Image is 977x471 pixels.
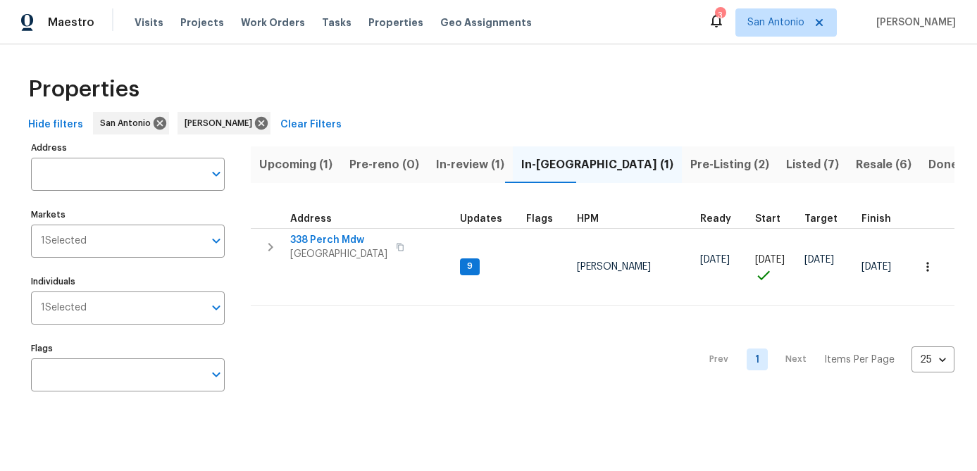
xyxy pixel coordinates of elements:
div: 25 [911,341,954,378]
button: Open [206,164,226,184]
span: [DATE] [804,255,834,265]
span: 9 [461,260,478,272]
span: San Antonio [100,116,156,130]
a: Goto page 1 [747,348,768,370]
button: Open [206,365,226,384]
span: Resale (6) [856,155,911,175]
div: 3 [715,8,725,23]
div: Projected renovation finish date [861,214,904,224]
span: Finish [861,214,891,224]
span: In-[GEOGRAPHIC_DATA] (1) [521,155,673,175]
span: Updates [460,214,502,224]
span: Ready [700,214,731,224]
span: Flags [526,214,553,224]
span: Properties [368,15,423,30]
span: 338 Perch Mdw [290,233,387,247]
span: San Antonio [747,15,804,30]
span: [PERSON_NAME] [871,15,956,30]
div: Target renovation project end date [804,214,850,224]
label: Markets [31,211,225,219]
div: San Antonio [93,112,169,134]
span: Clear Filters [280,116,342,134]
span: Properties [28,82,139,96]
span: Pre-reno (0) [349,155,419,175]
span: [DATE] [861,262,891,272]
span: In-review (1) [436,155,504,175]
nav: Pagination Navigation [696,314,954,405]
td: Project started on time [749,228,799,306]
span: 1 Selected [41,235,87,247]
span: Upcoming (1) [259,155,332,175]
span: Geo Assignments [440,15,532,30]
span: 1 Selected [41,302,87,314]
span: HPM [577,214,599,224]
label: Flags [31,344,225,353]
div: Earliest renovation start date (first business day after COE or Checkout) [700,214,744,224]
span: [PERSON_NAME] [577,262,651,272]
button: Hide filters [23,112,89,138]
span: [DATE] [755,255,785,265]
span: Tasks [322,18,351,27]
span: Start [755,214,780,224]
button: Open [206,298,226,318]
span: Address [290,214,332,224]
button: Open [206,231,226,251]
span: Listed (7) [786,155,839,175]
span: [DATE] [700,255,730,265]
span: Target [804,214,838,224]
label: Individuals [31,277,225,286]
span: Visits [135,15,163,30]
span: Pre-Listing (2) [690,155,769,175]
p: Items Per Page [824,353,895,367]
span: Hide filters [28,116,83,134]
span: [PERSON_NAME] [185,116,258,130]
span: Maestro [48,15,94,30]
button: Clear Filters [275,112,347,138]
span: [GEOGRAPHIC_DATA] [290,247,387,261]
div: [PERSON_NAME] [178,112,270,134]
span: Projects [180,15,224,30]
label: Address [31,144,225,152]
span: Work Orders [241,15,305,30]
div: Actual renovation start date [755,214,793,224]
